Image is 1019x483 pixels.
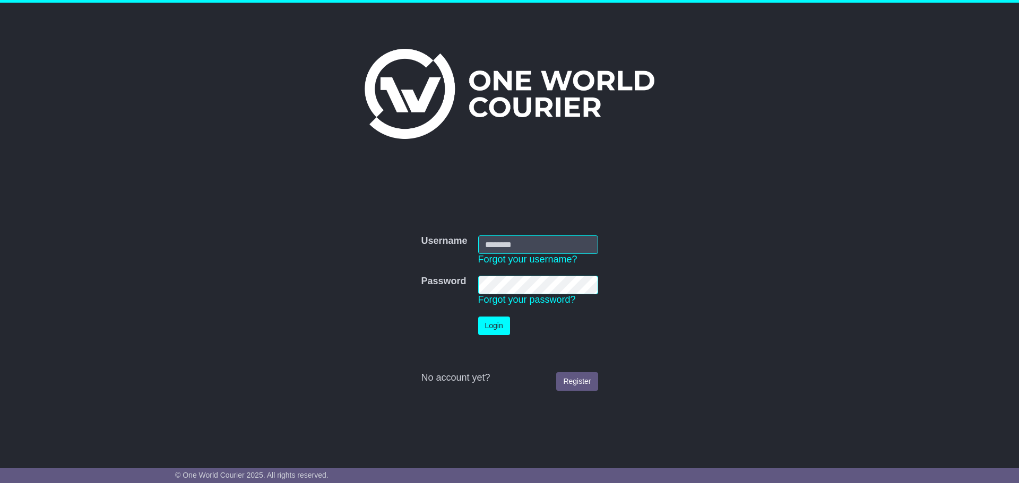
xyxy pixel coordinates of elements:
label: Password [421,276,466,287]
a: Forgot your username? [478,254,577,265]
label: Username [421,235,467,247]
div: No account yet? [421,372,598,384]
img: One World [365,49,654,139]
a: Register [556,372,598,391]
a: Forgot your password? [478,294,576,305]
span: © One World Courier 2025. All rights reserved. [175,471,329,479]
button: Login [478,317,510,335]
